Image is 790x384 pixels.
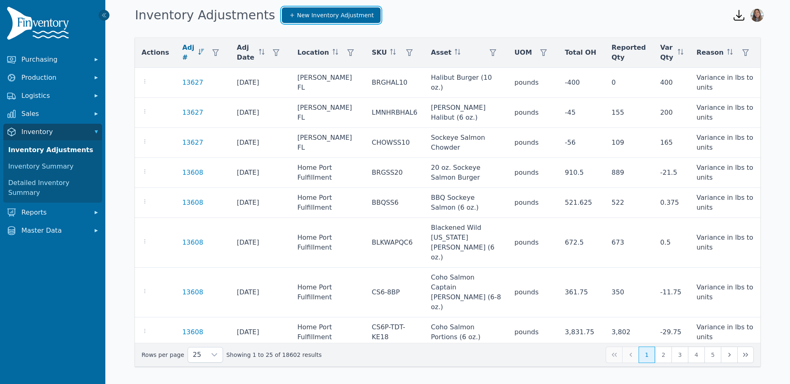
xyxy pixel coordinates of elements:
[297,11,374,19] span: New Inventory Adjustment
[605,128,653,158] td: 109
[230,317,291,347] td: [DATE]
[424,68,508,98] td: Halibut Burger (10 oz.)
[21,91,87,101] span: Logistics
[558,158,605,188] td: 910.5
[514,48,532,58] span: UOM
[3,204,102,221] button: Reports
[291,98,365,128] td: [PERSON_NAME] FL
[182,327,203,337] a: 13608
[653,268,690,317] td: - 11.75
[653,188,690,218] td: 0.375
[424,218,508,268] td: Blackened Wild [US_STATE] [PERSON_NAME] (6 oz.)
[21,109,87,119] span: Sales
[605,158,653,188] td: 889
[508,188,558,218] td: pounds
[508,268,558,317] td: pounds
[230,68,291,98] td: [DATE]
[297,48,329,58] span: Location
[690,268,760,317] td: Variance in lbs to units
[653,98,690,128] td: 200
[291,188,365,218] td: Home Port Fulfillment
[721,347,737,363] button: Next Page
[565,48,596,58] span: Total OH
[3,106,102,122] button: Sales
[424,158,508,188] td: 20 oz. Sockeye Salmon Burger
[182,287,203,297] a: 13608
[424,98,508,128] td: [PERSON_NAME] Halibut (6 oz.)
[5,158,100,175] a: Inventory Summary
[605,188,653,218] td: 522
[611,43,647,62] span: Reported Qty
[3,69,102,86] button: Production
[558,98,605,128] td: -45
[688,347,704,363] button: Page 4
[182,198,203,208] a: 13608
[3,51,102,68] button: Purchasing
[653,158,690,188] td: - 21.5
[5,142,100,158] a: Inventory Adjustments
[291,128,365,158] td: [PERSON_NAME] FL
[653,68,690,98] td: 400
[424,268,508,317] td: Coho Salmon Captain [PERSON_NAME] (6-8 oz.)
[21,127,87,137] span: Inventory
[424,317,508,347] td: Coho Salmon Portions (6 oz.)
[182,138,203,148] a: 13627
[3,88,102,104] button: Logistics
[7,7,72,43] img: Finventory
[182,238,203,248] a: 13608
[182,78,203,88] a: 13627
[558,68,605,98] td: -400
[605,218,653,268] td: 673
[508,317,558,347] td: pounds
[697,48,724,58] span: Reason
[230,98,291,128] td: [DATE]
[365,128,425,158] td: CHOWSS10
[230,158,291,188] td: [DATE]
[653,317,690,347] td: - 29.75
[3,222,102,239] button: Master Data
[737,347,754,363] button: Last Page
[750,9,764,22] img: Bernice Wang
[690,98,760,128] td: Variance in lbs to units
[226,351,322,359] span: Showing 1 to 25 of 18602 results
[558,128,605,158] td: -56
[282,7,381,23] a: New Inventory Adjustment
[558,218,605,268] td: 672.5
[291,218,365,268] td: Home Port Fulfillment
[690,317,760,347] td: Variance in lbs to units
[5,175,100,201] a: Detailed Inventory Summary
[291,268,365,317] td: Home Port Fulfillment
[182,43,195,62] span: Adj #
[639,347,655,363] button: Page 1
[605,268,653,317] td: 350
[690,188,760,218] td: Variance in lbs to units
[365,98,425,128] td: LMNHRBHAL6
[424,128,508,158] td: Sockeye Salmon Chowder
[508,218,558,268] td: pounds
[230,128,291,158] td: [DATE]
[291,158,365,188] td: Home Port Fulfillment
[704,347,721,363] button: Page 5
[230,188,291,218] td: [DATE]
[182,168,203,178] a: 13608
[365,158,425,188] td: BRGSS20
[508,98,558,128] td: pounds
[605,68,653,98] td: 0
[230,218,291,268] td: [DATE]
[3,124,102,140] button: Inventory
[365,68,425,98] td: BRGHAL10
[21,73,87,83] span: Production
[365,317,425,347] td: CS6P-TDT-KE18
[431,48,451,58] span: Asset
[690,218,760,268] td: Variance in lbs to units
[188,347,206,362] span: Rows per page
[653,218,690,268] td: 0.5
[690,158,760,188] td: Variance in lbs to units
[690,68,760,98] td: Variance in lbs to units
[508,68,558,98] td: pounds
[21,55,87,65] span: Purchasing
[660,43,674,62] span: Var Qty
[605,98,653,128] td: 155
[291,317,365,347] td: Home Port Fulfillment
[671,347,688,363] button: Page 3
